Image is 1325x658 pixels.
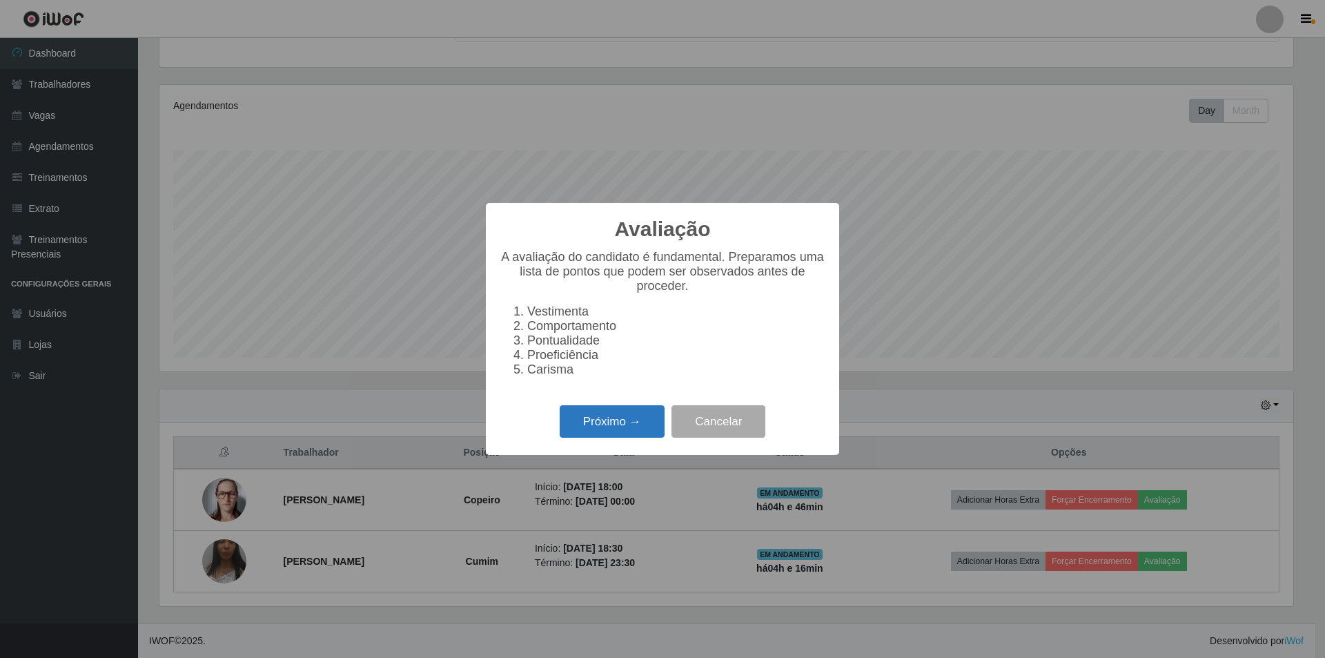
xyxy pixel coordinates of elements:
[527,333,825,348] li: Pontualidade
[527,362,825,377] li: Carisma
[671,405,765,438] button: Cancelar
[615,217,711,242] h2: Avaliação
[500,250,825,293] p: A avaliação do candidato é fundamental. Preparamos uma lista de pontos que podem ser observados a...
[527,348,825,362] li: Proeficiência
[560,405,665,438] button: Próximo →
[527,319,825,333] li: Comportamento
[527,304,825,319] li: Vestimenta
